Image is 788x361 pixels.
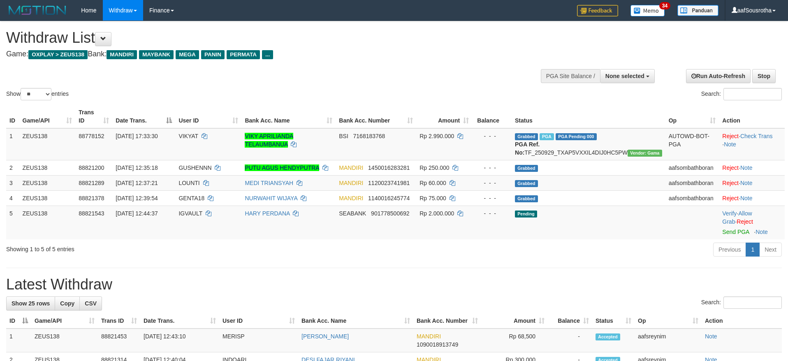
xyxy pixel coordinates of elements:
[368,195,410,201] span: Copy 1140016245774 to clipboard
[75,105,112,128] th: Trans ID: activate to sort column ascending
[722,229,749,235] a: Send PGA
[298,313,413,329] th: Bank Acc. Name: activate to sort column ascending
[245,133,293,148] a: VIKY APRILIANDA TELAUMBANUA
[339,195,363,201] span: MANDIRI
[98,329,140,352] td: 88821453
[740,180,753,186] a: Note
[722,195,739,201] a: Reject
[752,69,776,83] a: Stop
[176,50,199,59] span: MEGA
[6,190,19,206] td: 4
[722,133,739,139] a: Reject
[512,128,665,160] td: TF_250929_TXAP5VXXIL4DIJ0HC5PW
[665,128,719,160] td: AUTOWD-BOT-PGA
[719,105,785,128] th: Action
[481,313,548,329] th: Amount: activate to sort column ascending
[178,164,211,171] span: GUSHENNN
[686,69,751,83] a: Run Auto-Refresh
[85,300,97,307] span: CSV
[722,210,737,217] a: Verify
[600,69,655,83] button: None selected
[19,190,76,206] td: ZEUS138
[339,133,348,139] span: BSI
[178,195,204,201] span: GENTA18
[701,88,782,100] label: Search:
[719,128,785,160] td: · ·
[339,164,363,171] span: MANDIRI
[548,329,592,352] td: -
[262,50,273,59] span: ...
[515,165,538,172] span: Grabbed
[6,313,31,329] th: ID: activate to sort column descending
[241,105,336,128] th: Bank Acc. Name: activate to sort column ascending
[723,296,782,309] input: Search:
[481,329,548,352] td: Rp 68,500
[548,313,592,329] th: Balance: activate to sort column ascending
[475,209,508,218] div: - - -
[592,313,635,329] th: Status: activate to sort column ascending
[6,88,69,100] label: Show entries
[417,341,458,348] span: Copy 1090018913749 to clipboard
[475,132,508,140] div: - - -
[371,210,409,217] span: Copy 901778500692 to clipboard
[6,329,31,352] td: 1
[702,313,782,329] th: Action
[665,160,719,175] td: aafsombathboran
[19,160,76,175] td: ZEUS138
[19,128,76,160] td: ZEUS138
[139,50,174,59] span: MAYBANK
[116,210,158,217] span: [DATE] 12:44:37
[140,313,219,329] th: Date Trans.: activate to sort column ascending
[724,141,736,148] a: Note
[746,243,760,257] a: 1
[475,179,508,187] div: - - -
[19,206,76,239] td: ZEUS138
[219,313,298,329] th: User ID: activate to sort column ascending
[419,133,454,139] span: Rp 2.990.000
[31,313,98,329] th: Game/API: activate to sort column ascending
[628,150,662,157] span: Vendor URL: https://trx31.1velocity.biz
[245,180,293,186] a: MEDI TRIANSYAH
[219,329,298,352] td: MERISP
[6,206,19,239] td: 5
[475,164,508,172] div: - - -
[756,229,768,235] a: Note
[6,128,19,160] td: 1
[719,160,785,175] td: ·
[419,210,454,217] span: Rp 2.000.000
[6,242,322,253] div: Showing 1 to 5 of 5 entries
[713,243,746,257] a: Previous
[472,105,512,128] th: Balance
[28,50,88,59] span: OXPLAY > ZEUS138
[178,180,199,186] span: LOUNTI
[301,333,349,340] a: [PERSON_NAME]
[722,210,752,225] a: Allow Grab
[245,210,290,217] a: HARY PERDANA
[677,5,718,16] img: panduan.png
[419,164,449,171] span: Rp 250.000
[419,180,446,186] span: Rp 60.000
[416,105,472,128] th: Amount: activate to sort column ascending
[417,333,441,340] span: MANDIRI
[79,133,104,139] span: 88778152
[175,105,241,128] th: User ID: activate to sort column ascending
[665,175,719,190] td: aafsombathboran
[339,180,363,186] span: MANDIRI
[577,5,618,16] img: Feedback.jpg
[201,50,225,59] span: PANIN
[413,313,481,329] th: Bank Acc. Number: activate to sort column ascending
[556,133,597,140] span: PGA Pending
[98,313,140,329] th: Trans ID: activate to sort column ascending
[31,329,98,352] td: ZEUS138
[245,195,297,201] a: NURWAHIT WIJAYA
[353,133,385,139] span: Copy 7168183768 to clipboard
[116,180,158,186] span: [DATE] 12:37:21
[630,5,665,16] img: Button%20Memo.svg
[227,50,260,59] span: PERMATA
[512,105,665,128] th: Status
[116,164,158,171] span: [DATE] 12:35:18
[6,30,517,46] h1: Withdraw List
[665,190,719,206] td: aafsombathboran
[79,296,102,310] a: CSV
[719,206,785,239] td: · ·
